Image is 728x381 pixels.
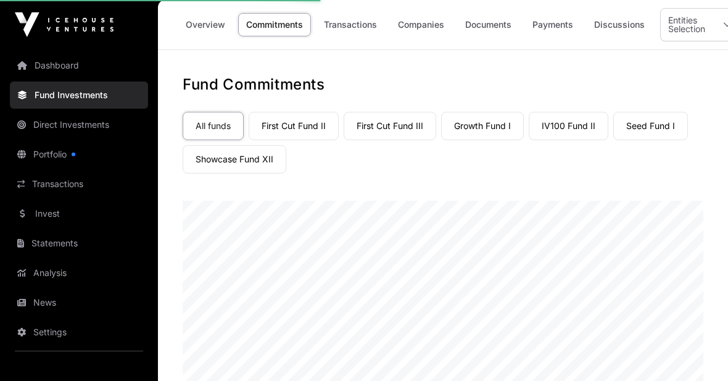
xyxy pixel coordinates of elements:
a: First Cut Fund III [344,112,436,140]
a: Fund Investments [10,82,148,109]
a: Commitments [238,13,311,36]
h1: Fund Commitments [183,75,703,94]
a: Growth Fund I [441,112,524,140]
div: Entities Selection [661,9,713,41]
a: Statements [10,230,148,257]
a: Documents [457,13,519,36]
a: Overview [178,13,233,36]
a: Analysis [10,259,148,287]
a: Seed Fund I [613,112,688,140]
a: Transactions [316,13,385,36]
a: Invest [10,200,148,227]
a: Dashboard [10,52,148,79]
a: First Cut Fund II [249,112,339,140]
a: Showcase Fund XII [183,145,286,174]
a: Transactions [10,170,148,198]
a: Direct Investments [10,111,148,138]
img: Icehouse Ventures Logo [15,12,114,37]
a: Payments [524,13,581,36]
a: Discussions [586,13,653,36]
a: IV100 Fund II [529,112,608,140]
a: News [10,289,148,316]
a: Companies [390,13,452,36]
a: Portfolio [10,141,148,168]
iframe: Chat Widget [666,322,728,381]
a: Settings [10,319,148,346]
a: All funds [183,112,244,140]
